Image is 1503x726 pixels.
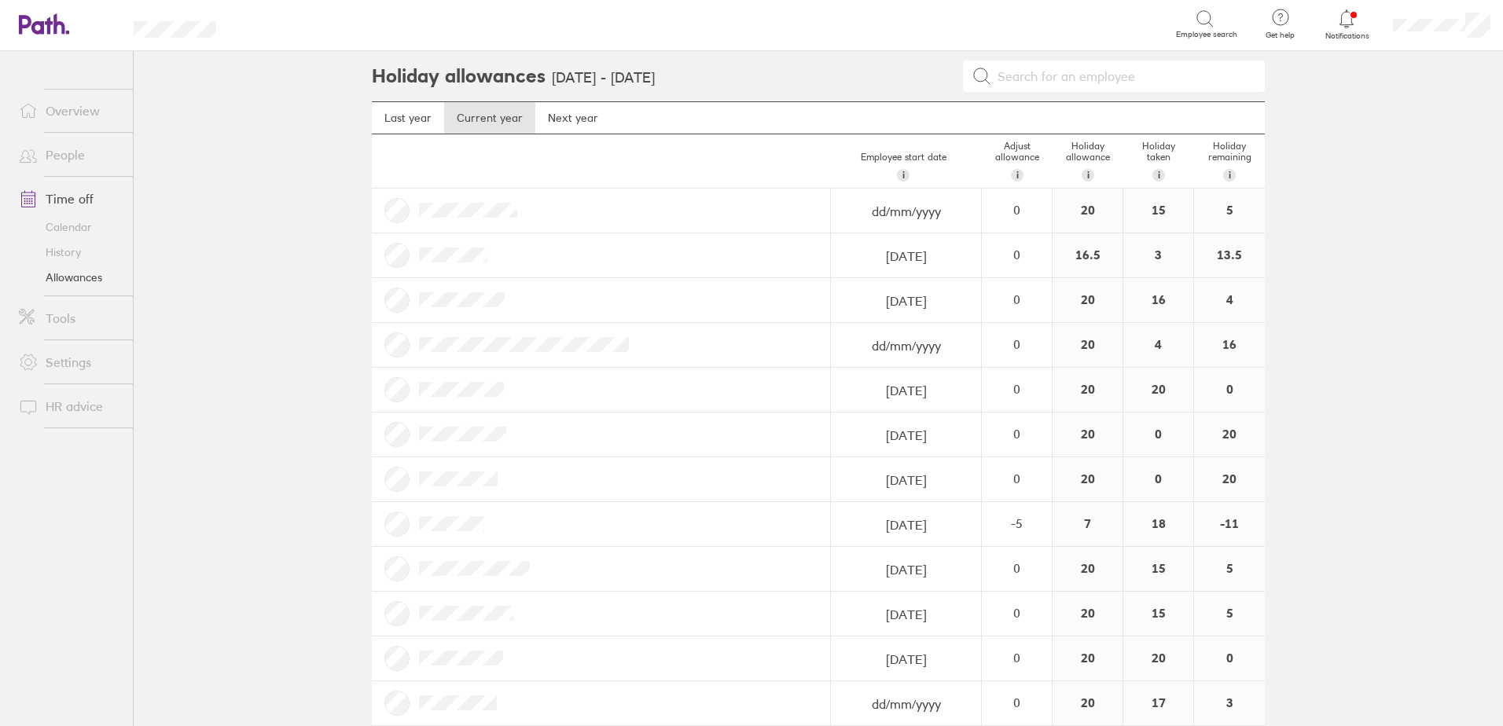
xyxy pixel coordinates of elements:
[983,516,1051,530] div: -5
[983,247,1051,262] div: 0
[983,292,1051,306] div: 0
[832,637,980,681] input: dd/mm/yyyy
[1229,169,1231,181] span: i
[1053,457,1123,501] div: 20
[1123,278,1193,322] div: 16
[1123,457,1193,501] div: 0
[983,471,1051,486] div: 0
[6,139,133,170] a: People
[6,302,133,334] a: Tools
[1123,368,1193,412] div: 20
[1123,636,1193,680] div: 20
[1053,134,1123,188] div: Holiday allowance
[1053,189,1123,233] div: 20
[444,102,535,134] a: Current year
[825,145,982,188] div: Employee start date
[1053,547,1123,591] div: 20
[1123,681,1193,725] div: 17
[1053,681,1123,725] div: 20
[6,95,133,126] a: Overview
[983,203,1051,217] div: 0
[1123,412,1193,456] div: 0
[1194,134,1265,188] div: Holiday remaining
[1194,681,1265,725] div: 3
[6,265,133,290] a: Allowances
[552,70,655,86] h3: [DATE] - [DATE]
[991,61,1255,91] input: Search for an employee
[1053,323,1123,367] div: 20
[1158,169,1160,181] span: i
[372,51,546,101] h2: Holiday allowances
[832,458,980,502] input: dd/mm/yyyy
[832,413,980,457] input: dd/mm/yyyy
[983,606,1051,620] div: 0
[832,503,980,547] input: dd/mm/yyyy
[1123,592,1193,636] div: 15
[6,390,133,422] a: HR advice
[535,102,611,134] a: Next year
[1053,636,1123,680] div: 20
[832,234,980,278] input: dd/mm/yyyy
[832,548,980,592] input: dd/mm/yyyy
[1053,233,1123,277] div: 16.5
[983,382,1051,396] div: 0
[902,169,905,181] span: i
[6,183,133,214] a: Time off
[1194,278,1265,322] div: 4
[1194,323,1265,367] div: 16
[832,324,980,368] input: dd/mm/yyyy
[1176,30,1237,39] span: Employee search
[832,368,980,412] input: dd/mm/yyyy
[983,427,1051,441] div: 0
[372,102,444,134] a: Last year
[6,240,133,265] a: History
[832,279,980,323] input: dd/mm/yyyy
[1053,502,1123,546] div: 7
[982,134,1053,188] div: Adjust allowance
[832,189,980,233] input: dd/mm/yyyy
[1321,8,1373,41] a: Notifications
[1194,233,1265,277] div: 13.5
[1087,169,1090,181] span: i
[6,346,133,378] a: Settings
[1194,547,1265,591] div: 5
[832,682,980,726] input: dd/mm/yyyy
[832,592,980,636] input: dd/mm/yyyy
[983,561,1051,575] div: 0
[1123,323,1193,367] div: 4
[1123,547,1193,591] div: 15
[1321,31,1373,41] span: Notifications
[1123,189,1193,233] div: 15
[1194,502,1265,546] div: -11
[1194,457,1265,501] div: 20
[1255,31,1306,40] span: Get help
[1053,368,1123,412] div: 20
[1123,233,1193,277] div: 3
[1123,134,1194,188] div: Holiday taken
[1016,169,1019,181] span: i
[983,695,1051,709] div: 0
[1194,592,1265,636] div: 5
[1053,278,1123,322] div: 20
[1123,502,1193,546] div: 18
[1194,189,1265,233] div: 5
[259,16,299,31] div: Search
[983,337,1051,351] div: 0
[1053,412,1123,456] div: 20
[1194,368,1265,412] div: 0
[1053,592,1123,636] div: 20
[1194,636,1265,680] div: 0
[1194,412,1265,456] div: 20
[983,651,1051,665] div: 0
[6,214,133,240] a: Calendar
